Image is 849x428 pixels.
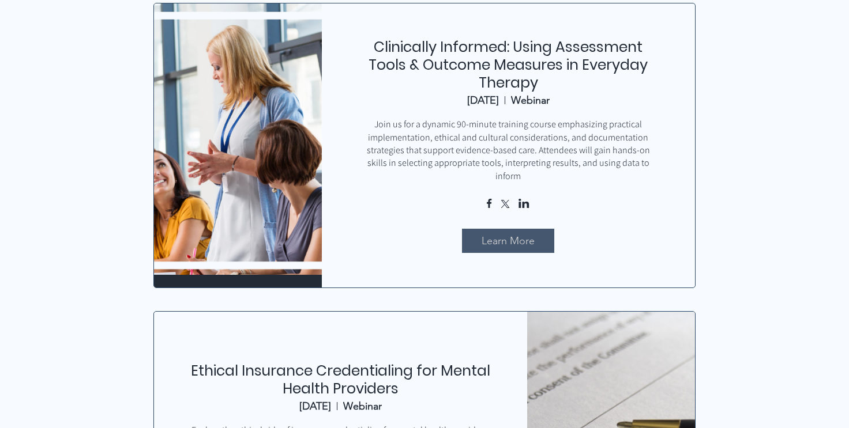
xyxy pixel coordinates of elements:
a: Clinically Informed: Using Assessment Tools & Outcome Measures in Everyday Therapy [369,37,648,93]
div: [DATE] [467,94,499,107]
a: Share event on X [500,200,510,210]
img: Clinically Informed: Using Assessment Tools & Outcome Measures in Everyday Therapy [154,3,322,275]
a: Ethical Insurance Credentialing for Mental Health Providers [191,361,490,399]
div: Webinar [343,400,382,412]
span: Learn More [482,234,535,248]
a: Learn More [462,229,554,253]
div: Webinar [511,94,550,107]
a: Share event on LinkedIn [519,199,529,210]
div: Join us for a dynamic 90-minute training course emphasizing practical implementation, ethical and... [356,118,660,183]
a: Share event on Facebook [487,199,492,210]
div: [DATE] [299,400,331,412]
